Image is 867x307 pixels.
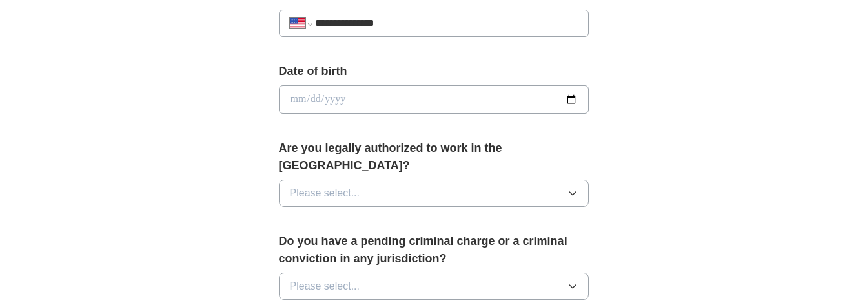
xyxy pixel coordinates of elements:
span: Please select... [290,185,360,201]
label: Date of birth [279,63,589,80]
button: Please select... [279,180,589,207]
button: Please select... [279,273,589,300]
label: Do you have a pending criminal charge or a criminal conviction in any jurisdiction? [279,233,589,268]
span: Please select... [290,279,360,294]
label: Are you legally authorized to work in the [GEOGRAPHIC_DATA]? [279,140,589,175]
